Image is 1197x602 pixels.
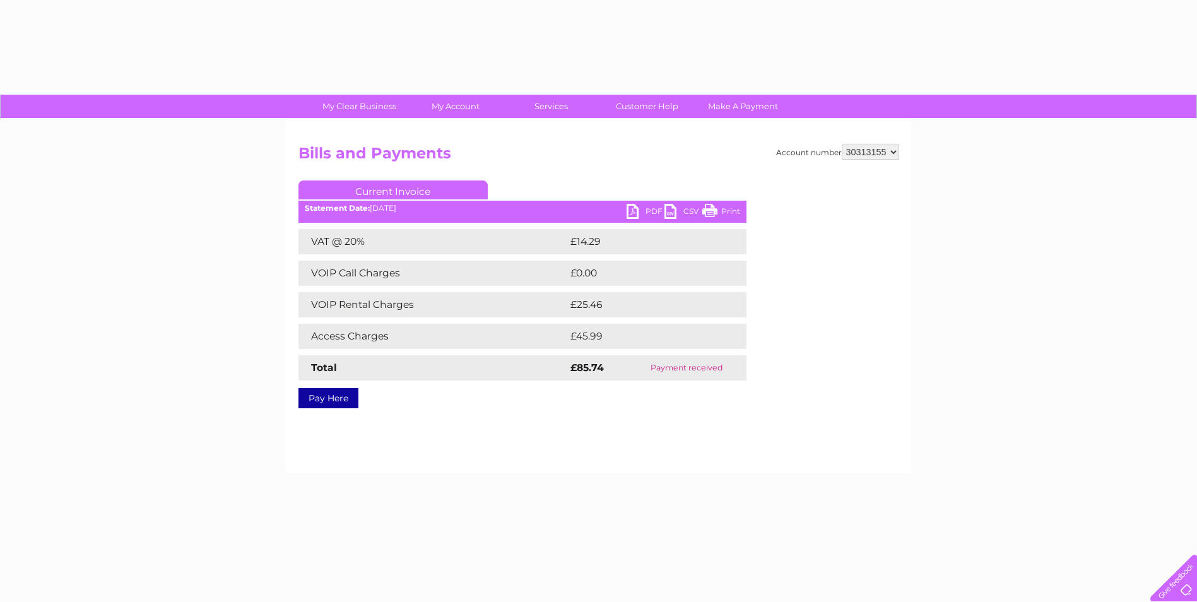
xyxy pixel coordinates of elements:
strong: £85.74 [570,362,604,374]
a: My Account [403,95,507,118]
td: £0.00 [567,261,717,286]
td: VOIP Call Charges [298,261,567,286]
div: Account number [776,145,899,160]
td: VOIP Rental Charges [298,292,567,317]
td: VAT @ 20% [298,229,567,254]
td: Payment received [627,355,746,381]
h2: Bills and Payments [298,145,899,168]
a: My Clear Business [307,95,411,118]
div: [DATE] [298,204,746,213]
a: Customer Help [595,95,699,118]
strong: Total [311,362,337,374]
a: CSV [664,204,702,222]
a: Print [702,204,740,222]
td: Access Charges [298,324,567,349]
td: £45.99 [567,324,721,349]
b: Statement Date: [305,203,370,213]
a: Current Invoice [298,180,488,199]
a: Make A Payment [691,95,795,118]
td: £14.29 [567,229,720,254]
a: PDF [627,204,664,222]
a: Services [499,95,603,118]
a: Pay Here [298,388,358,408]
td: £25.46 [567,292,721,317]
